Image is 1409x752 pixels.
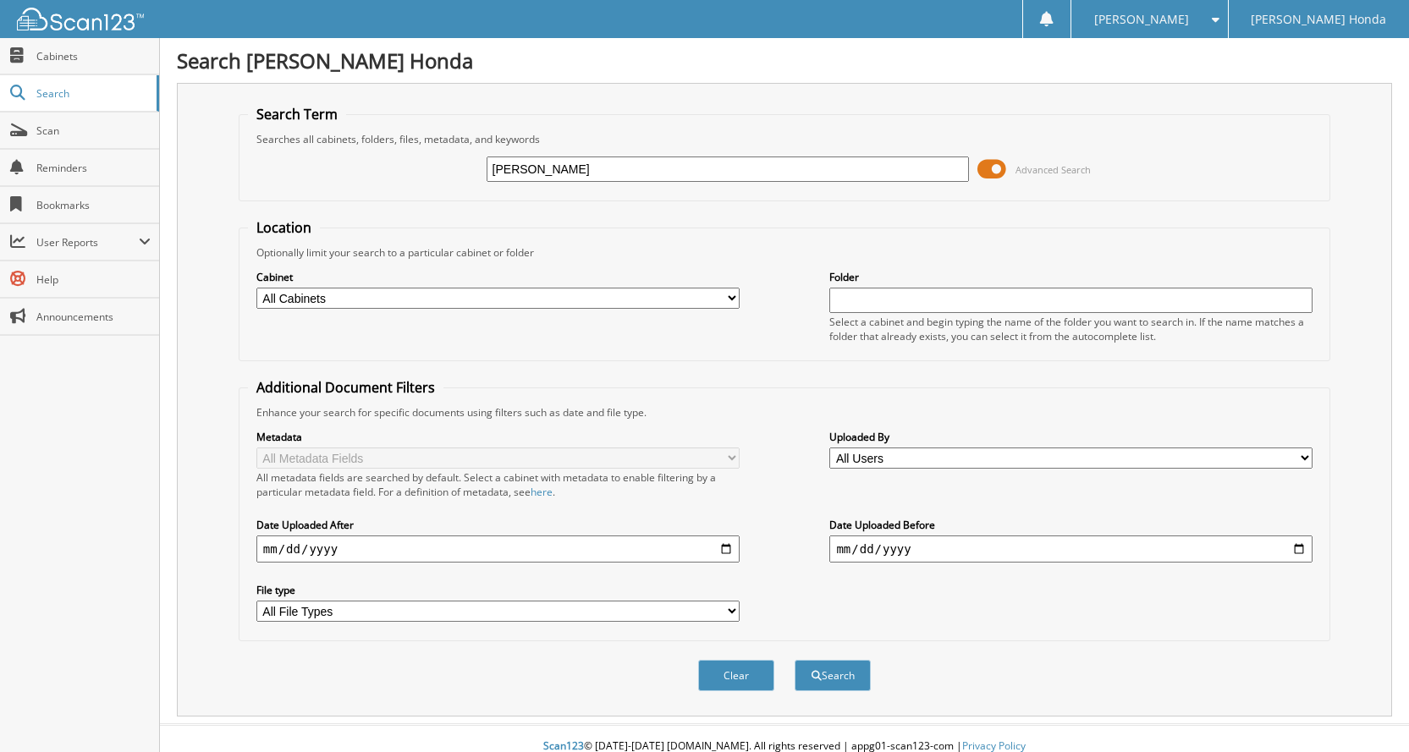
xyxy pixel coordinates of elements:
label: Date Uploaded Before [829,518,1313,532]
span: Bookmarks [36,198,151,212]
iframe: Chat Widget [1324,671,1409,752]
button: Search [795,660,871,691]
label: Date Uploaded After [256,518,740,532]
label: File type [256,583,740,597]
a: here [531,485,553,499]
div: Select a cabinet and begin typing the name of the folder you want to search in. If the name match... [829,315,1313,343]
span: [PERSON_NAME] [1094,14,1189,25]
legend: Search Term [248,105,346,124]
div: Searches all cabinets, folders, files, metadata, and keywords [248,132,1321,146]
span: Advanced Search [1015,163,1091,176]
span: Cabinets [36,49,151,63]
span: Reminders [36,161,151,175]
span: Scan [36,124,151,138]
span: Search [36,86,148,101]
span: [PERSON_NAME] Honda [1251,14,1386,25]
label: Uploaded By [829,430,1313,444]
legend: Additional Document Filters [248,378,443,397]
span: Help [36,272,151,287]
div: Optionally limit your search to a particular cabinet or folder [248,245,1321,260]
label: Folder [829,270,1313,284]
input: start [256,535,740,563]
div: Enhance your search for specific documents using filters such as date and file type. [248,405,1321,420]
span: User Reports [36,235,139,250]
button: Clear [698,660,774,691]
input: end [829,535,1313,563]
img: scan123-logo-white.svg [17,8,144,30]
span: Announcements [36,310,151,324]
label: Cabinet [256,270,740,284]
h1: Search [PERSON_NAME] Honda [177,47,1392,74]
label: Metadata [256,430,740,444]
legend: Location [248,218,320,237]
div: All metadata fields are searched by default. Select a cabinet with metadata to enable filtering b... [256,470,740,499]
